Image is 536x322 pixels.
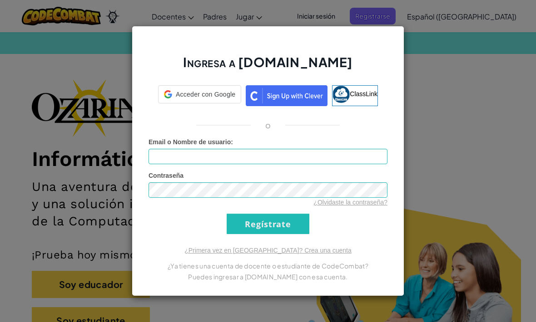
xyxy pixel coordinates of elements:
div: Acceder con Google [158,85,241,103]
img: clever_sso_button@2x.png [246,85,328,106]
span: Acceder con Google [176,90,235,99]
span: Email o Nombre de usuario [149,138,231,146]
input: Regístrate [227,214,309,234]
p: Puedes ingresar a [DOMAIN_NAME] con esa cuenta. [149,271,387,282]
a: ¿Primera vez en [GEOGRAPHIC_DATA]? Crea una cuenta [184,247,352,254]
p: o [265,120,271,131]
img: classlink-logo-small.png [333,86,350,103]
p: ¿Ya tienes una cuenta de docente o estudiante de CodeCombat? [149,260,387,271]
h2: Ingresa a [DOMAIN_NAME] [149,54,387,80]
label: : [149,137,233,146]
span: Contraseña [149,172,184,179]
a: ¿Olvidaste la contraseña? [313,199,387,206]
a: Acceder con Google [158,85,241,106]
